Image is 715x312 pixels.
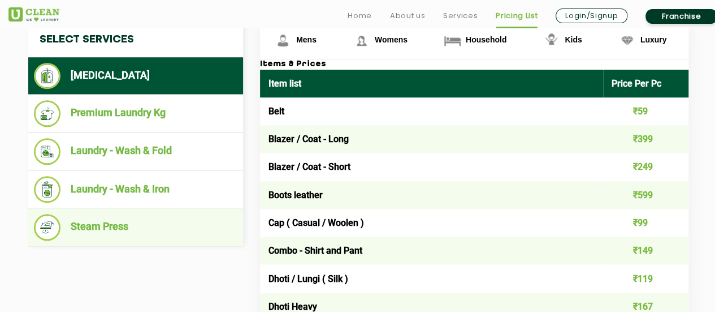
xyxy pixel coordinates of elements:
[260,59,688,70] h3: Items & Prices
[260,97,603,125] td: Belt
[617,31,637,50] img: Luxury
[603,209,689,237] td: ₹99
[466,35,506,44] span: Household
[34,176,60,203] img: Laundry - Wash & Iron
[496,9,538,23] a: Pricing List
[34,176,237,203] li: Laundry - Wash & Iron
[34,138,237,165] li: Laundry - Wash & Fold
[603,153,689,181] td: ₹249
[556,8,627,23] a: Login/Signup
[603,125,689,153] td: ₹399
[603,264,689,292] td: ₹119
[375,35,408,44] span: Womens
[8,7,59,22] img: UClean Laundry and Dry Cleaning
[34,214,60,241] img: Steam Press
[260,125,603,153] td: Blazer / Coat - Long
[603,97,689,125] td: ₹59
[260,181,603,209] td: Boots leather
[541,31,561,50] img: Kids
[34,100,60,127] img: Premium Laundry Kg
[34,63,60,89] img: Dry Cleaning
[260,209,603,237] td: Cap ( Casual / Woolen )
[443,9,478,23] a: Services
[640,35,667,44] span: Luxury
[34,100,237,127] li: Premium Laundry Kg
[603,181,689,209] td: ₹599
[260,237,603,264] td: Combo - Shirt and Pant
[390,9,425,23] a: About us
[260,153,603,181] td: Blazer / Coat - Short
[260,70,603,97] th: Item list
[348,9,372,23] a: Home
[603,237,689,264] td: ₹149
[352,31,371,50] img: Womens
[34,214,237,241] li: Steam Press
[443,31,462,50] img: Household
[34,138,60,165] img: Laundry - Wash & Fold
[565,35,582,44] span: Kids
[273,31,293,50] img: Mens
[603,70,689,97] th: Price Per Pc
[34,63,237,89] li: [MEDICAL_DATA]
[260,264,603,292] td: Dhoti / Lungi ( Silk )
[28,22,243,57] h4: Select Services
[296,35,317,44] span: Mens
